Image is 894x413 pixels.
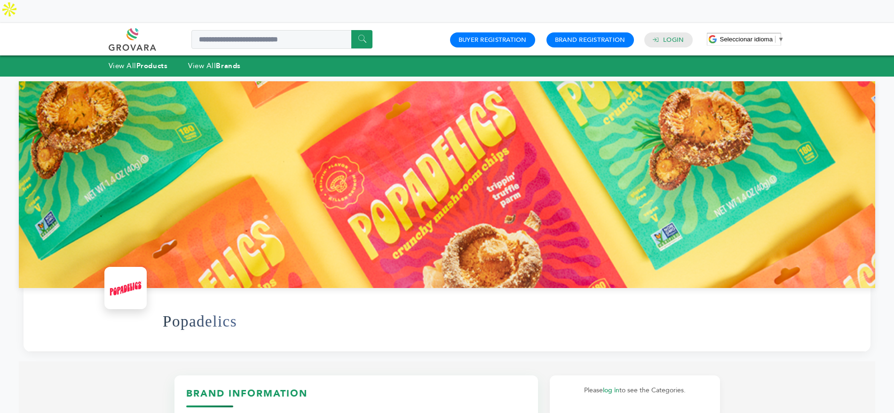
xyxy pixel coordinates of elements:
[136,61,167,70] strong: Products
[109,61,168,70] a: View AllProducts
[720,36,773,43] span: Seleccionar idioma
[107,269,144,307] img: Popadelics Logo
[559,385,711,396] p: Please to see the Categories.
[720,36,784,43] a: Seleccionar idioma​
[216,61,240,70] strong: Brands
[775,36,775,43] span: ​
[459,36,527,44] a: Buyer Registration
[186,387,526,407] h3: Brand Information
[188,61,241,70] a: View AllBrands
[603,386,619,395] a: log in
[191,30,372,49] input: Search a product or brand...
[663,36,684,44] a: Login
[778,36,784,43] span: ▼
[163,298,237,344] h1: Popadelics
[555,36,625,44] a: Brand Registration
